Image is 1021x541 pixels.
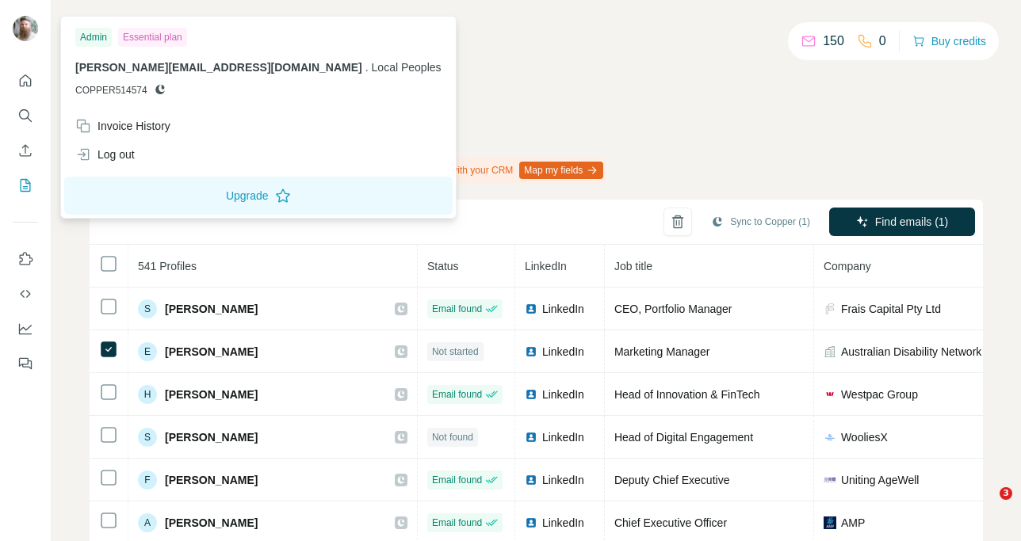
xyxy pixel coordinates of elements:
[13,16,38,41] img: Avatar
[13,314,38,343] button: Dashboard
[138,385,157,404] div: H
[614,303,732,315] span: CEO, Portfolio Manager
[614,260,652,272] span: Job title
[614,388,760,401] span: Head of Innovation & FinTech
[75,61,362,74] span: [PERSON_NAME][EMAIL_ADDRESS][DOMAIN_NAME]
[525,431,537,444] img: LinkedIn logo
[542,429,584,445] span: LinkedIn
[829,208,975,236] button: Find emails (1)
[75,118,170,134] div: Invoice History
[432,430,473,444] span: Not found
[138,428,157,447] div: S
[841,472,920,488] span: Uniting AgeWell
[841,344,981,360] span: Australian Disability Network
[64,177,453,215] button: Upgrade
[75,147,135,162] div: Log out
[427,260,459,272] span: Status
[165,344,258,360] span: [PERSON_NAME]
[13,67,38,95] button: Quick start
[165,472,258,488] span: [PERSON_NAME]
[542,515,584,531] span: LinkedIn
[13,245,38,273] button: Use Surfe on LinkedIn
[365,61,369,74] span: .
[875,214,949,230] span: Find emails (1)
[614,516,727,529] span: Chief Executive Officer
[13,136,38,165] button: Enrich CSV
[165,429,258,445] span: [PERSON_NAME]
[13,101,38,130] button: Search
[824,474,836,486] img: company-logo
[432,516,482,530] span: Email found
[165,387,258,402] span: [PERSON_NAME]
[542,472,584,488] span: LinkedIn
[138,299,157,318] div: S
[614,474,730,486] span: Deputy Chief Executive
[824,260,871,272] span: Company
[841,387,918,402] span: Westpac Group
[525,345,537,358] img: LinkedIn logo
[912,30,986,52] button: Buy credits
[841,429,888,445] span: WooliesX
[13,280,38,308] button: Use Surfe API
[841,301,941,317] span: Frais Capital Pty Ltd
[967,487,1005,525] iframe: Intercom live chat
[118,28,187,47] div: Essential plan
[542,344,584,360] span: LinkedIn
[824,391,836,397] img: company-logo
[525,516,537,529] img: LinkedIn logo
[519,162,603,179] button: Map my fields
[432,345,479,359] span: Not started
[138,260,197,272] span: 541 Profiles
[138,342,157,361] div: E
[614,345,710,358] span: Marketing Manager
[165,515,258,531] span: [PERSON_NAME]
[75,83,147,97] span: COPPER514574
[542,301,584,317] span: LinkedIn
[13,349,38,378] button: Feedback
[75,28,112,47] div: Admin
[841,515,865,531] span: AMP
[1000,487,1012,500] span: 3
[138,513,157,532] div: A
[824,431,836,444] img: company-logo
[432,387,482,402] span: Email found
[525,474,537,486] img: LinkedIn logo
[879,32,886,51] p: 0
[614,431,753,444] span: Head of Digital Engagement
[13,171,38,200] button: My lists
[542,387,584,402] span: LinkedIn
[432,302,482,316] span: Email found
[525,388,537,401] img: LinkedIn logo
[432,473,482,487] span: Email found
[372,61,442,74] span: Local Peoples
[165,301,258,317] span: [PERSON_NAME]
[823,32,844,51] p: 150
[824,516,836,529] img: company-logo
[138,471,157,490] div: F
[700,210,821,234] button: Sync to Copper (1)
[525,303,537,315] img: LinkedIn logo
[525,260,567,272] span: LinkedIn
[824,303,836,315] img: company-logo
